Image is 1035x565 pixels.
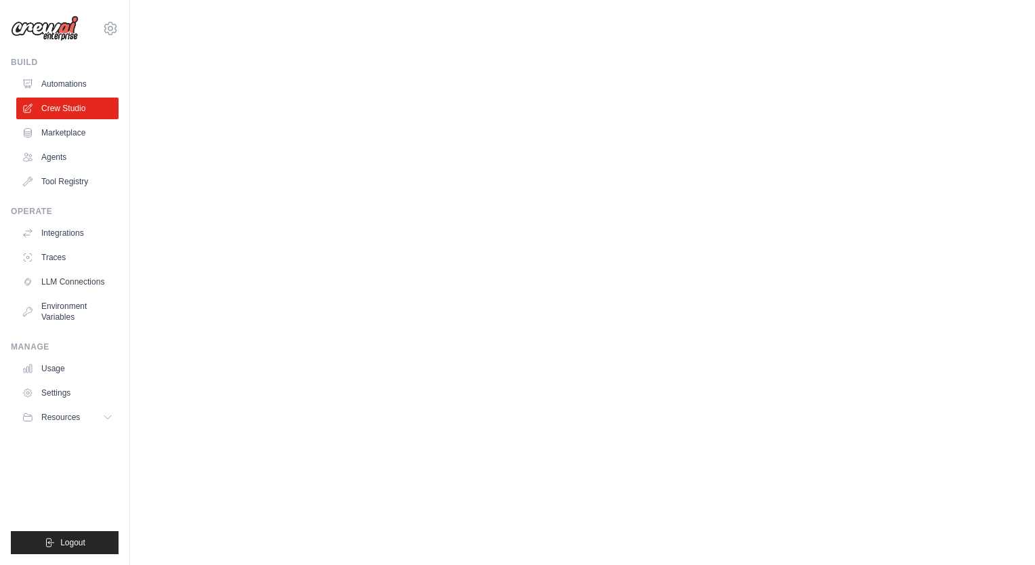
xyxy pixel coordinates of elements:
a: Automations [16,73,119,95]
button: Logout [11,531,119,554]
a: Traces [16,247,119,268]
a: Integrations [16,222,119,244]
div: Manage [11,341,119,352]
a: Tool Registry [16,171,119,192]
a: Environment Variables [16,295,119,328]
button: Resources [16,406,119,428]
a: Settings [16,382,119,404]
a: Agents [16,146,119,168]
a: LLM Connections [16,271,119,293]
a: Crew Studio [16,98,119,119]
a: Marketplace [16,122,119,144]
span: Logout [60,537,85,548]
div: Build [11,57,119,68]
a: Usage [16,358,119,379]
span: Resources [41,412,80,423]
div: Operate [11,206,119,217]
img: Logo [11,16,79,41]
